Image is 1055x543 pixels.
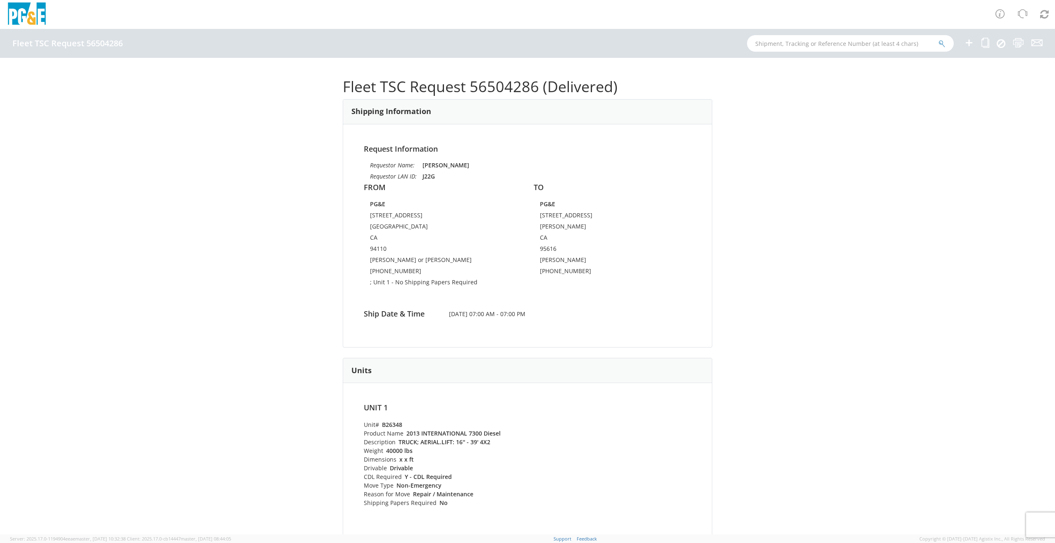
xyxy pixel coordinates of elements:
li: CDL Required [364,472,523,481]
strong: No [439,499,448,507]
strong: Y - CDL Required [405,473,452,481]
li: Move Type [364,481,523,490]
td: [PERSON_NAME] or [PERSON_NAME] [370,256,515,267]
td: [PHONE_NUMBER] [540,267,656,278]
strong: 2013 INTERNATIONAL 7300 Diesel [406,429,501,437]
td: ; Unit 1 - No Shipping Papers Required [370,278,515,289]
span: master, [DATE] 08:44:05 [181,536,231,542]
span: Copyright © [DATE]-[DATE] Agistix Inc., All Rights Reserved [919,536,1045,542]
td: [STREET_ADDRESS] [370,211,515,222]
strong: TRUCK; AERIAL.LIFT: 16'' - 39' 4X2 [399,438,490,446]
h1: Fleet TSC Request 56504286 (Delivered) [343,79,712,95]
strong: Drivable [390,464,413,472]
td: 95616 [540,245,656,256]
td: CA [370,233,515,245]
a: Feedback [577,536,597,542]
h3: Shipping Information [351,107,431,116]
h3: Units [351,367,372,375]
h4: Unit 1 [364,404,523,412]
td: [STREET_ADDRESS] [540,211,656,222]
td: CA [540,233,656,245]
strong: Non-Emergency [396,481,442,489]
a: Support [554,536,571,542]
td: [PERSON_NAME] [540,256,656,267]
span: Client: 2025.17.0-cb14447 [127,536,231,542]
strong: 40000 lbs [386,447,413,455]
h4: Request Information [364,145,691,153]
td: [PHONE_NUMBER] [370,267,515,278]
li: Shipping Papers Required [364,498,523,507]
td: [GEOGRAPHIC_DATA] [370,222,515,233]
strong: Repair / Maintenance [413,490,473,498]
span: master, [DATE] 10:32:38 [75,536,126,542]
span: [DATE] 07:00 AM - 07:00 PM [443,310,613,318]
li: Description [364,438,523,446]
i: Requestor LAN ID: [370,172,417,180]
span: Server: 2025.17.0-1194904eeae [10,536,126,542]
li: Weight [364,446,523,455]
li: Drivable [364,464,523,472]
strong: B26348 [382,421,402,429]
h4: TO [534,183,691,192]
strong: PG&E [370,200,385,208]
h4: FROM [364,183,521,192]
strong: PG&E [540,200,555,208]
img: pge-logo-06675f144f4cfa6a6814.png [6,2,48,27]
td: [PERSON_NAME] [540,222,656,233]
i: Requestor Name: [370,161,415,169]
li: Product Name [364,429,523,438]
h4: Ship Date & Time [358,310,443,318]
li: Reason for Move [364,490,523,498]
strong: J22G [422,172,435,180]
li: Unit# [364,420,523,429]
h4: Fleet TSC Request 56504286 [12,39,123,48]
li: Dimensions [364,455,523,464]
td: 94110 [370,245,515,256]
input: Shipment, Tracking or Reference Number (at least 4 chars) [747,35,954,52]
strong: x x ft [399,455,414,463]
strong: [PERSON_NAME] [422,161,469,169]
